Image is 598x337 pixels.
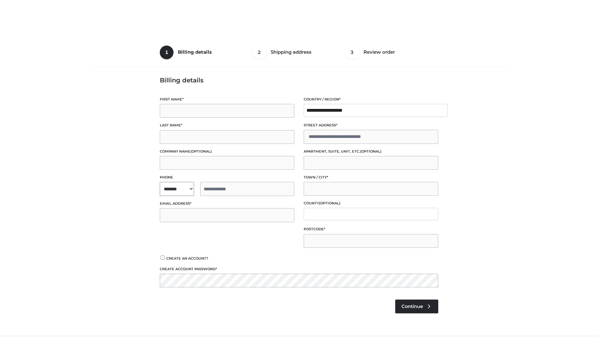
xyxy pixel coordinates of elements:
span: 1 [160,46,173,59]
h3: Billing details [160,76,438,84]
span: Continue [401,304,423,309]
label: Phone [160,174,294,180]
span: Shipping address [271,49,311,55]
label: Last name [160,122,294,128]
span: (optional) [360,149,382,154]
label: Email address [160,201,294,207]
label: Town / City [304,174,438,180]
span: (optional) [190,149,212,154]
label: Country / Region [304,96,438,102]
span: Review order [363,49,395,55]
span: Billing details [178,49,212,55]
label: Create account password [160,266,438,272]
label: First name [160,96,294,102]
label: County [304,200,438,206]
span: 3 [345,46,359,59]
span: Create an account? [166,256,208,261]
label: Postcode [304,226,438,232]
span: 2 [253,46,266,59]
span: (optional) [319,201,340,205]
a: Continue [395,300,438,313]
label: Apartment, suite, unit, etc. [304,149,438,154]
label: Company name [160,149,294,154]
label: Street address [304,122,438,128]
input: Create an account? [160,256,165,260]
